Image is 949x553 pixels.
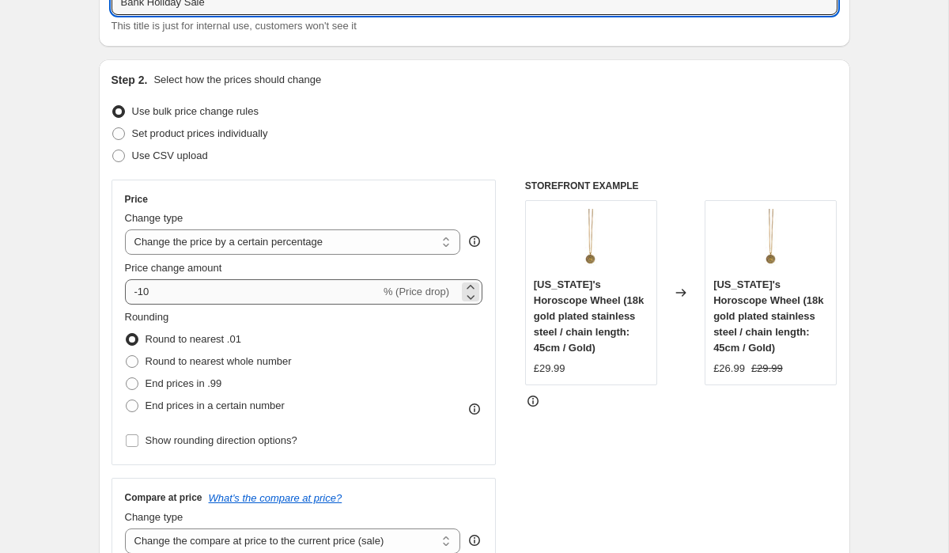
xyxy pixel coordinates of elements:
h2: Step 2. [112,72,148,88]
span: Rounding [125,311,169,323]
p: Select how the prices should change [153,72,321,88]
div: £26.99 [713,361,745,377]
span: Change type [125,511,183,523]
img: image_d536e0ad-5451-44a1-aea0-61cd452b28a0_80x.jpg [559,209,622,272]
span: Set product prices individually [132,127,268,139]
span: Change type [125,212,183,224]
h3: Compare at price [125,491,202,504]
div: help [467,233,482,249]
strike: £29.99 [751,361,783,377]
span: % (Price drop) [384,286,449,297]
h6: STOREFRONT EXAMPLE [525,180,837,192]
button: What's the compare at price? [209,492,342,504]
span: Price change amount [125,262,222,274]
span: This title is just for internal use, customers won't see it [112,20,357,32]
div: £29.99 [534,361,565,377]
span: Show rounding direction options? [146,434,297,446]
span: Round to nearest .01 [146,333,241,345]
span: Use CSV upload [132,150,208,161]
h3: Price [125,193,148,206]
div: help [467,532,482,548]
span: [US_STATE]'s Horoscope Wheel (18k gold plated stainless steel / chain length: 45cm / Gold) [713,278,823,354]
span: End prices in .99 [146,377,222,389]
img: image_d536e0ad-5451-44a1-aea0-61cd452b28a0_80x.jpg [739,209,803,272]
span: Round to nearest whole number [146,355,292,367]
span: End prices in a certain number [146,400,285,411]
span: [US_STATE]'s Horoscope Wheel (18k gold plated stainless steel / chain length: 45cm / Gold) [534,278,644,354]
span: Use bulk price change rules [132,105,259,117]
input: -15 [125,279,380,305]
